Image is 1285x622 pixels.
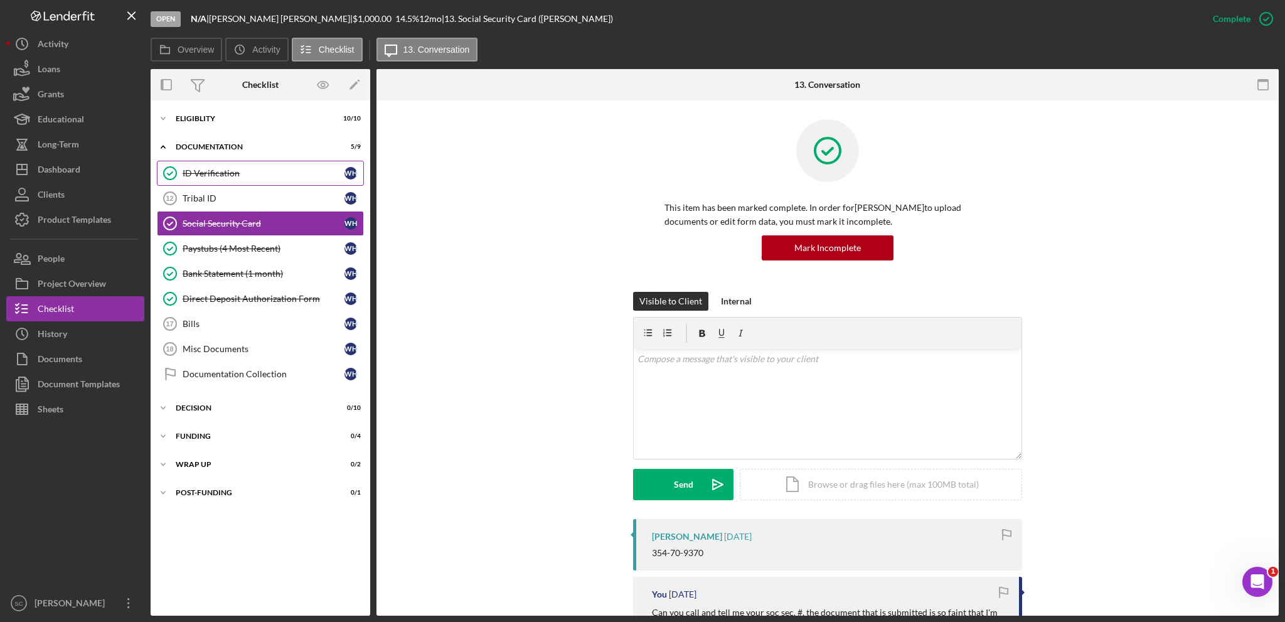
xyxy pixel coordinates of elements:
[6,397,144,422] button: Sheets
[6,132,144,157] button: Long-Term
[6,372,144,397] button: Document Templates
[166,195,173,202] tspan: 12
[403,45,470,55] label: 13. Conversation
[344,267,357,280] div: W H
[319,45,355,55] label: Checklist
[1268,567,1278,577] span: 1
[183,244,344,254] div: Paystubs (4 Most Recent)
[344,292,357,305] div: W H
[157,286,364,311] a: Direct Deposit Authorization FormWH
[178,45,214,55] label: Overview
[183,269,344,279] div: Bank Statement (1 month)
[38,372,120,400] div: Document Templates
[292,38,363,62] button: Checklist
[1242,567,1272,597] iframe: Intercom live chat
[6,207,144,232] button: Product Templates
[38,296,74,324] div: Checklist
[14,600,23,607] text: SC
[6,296,144,321] a: Checklist
[794,80,860,90] div: 13. Conversation
[176,461,329,468] div: Wrap up
[157,362,364,387] a: Documentation CollectionWH
[344,192,357,205] div: W H
[38,321,67,350] div: History
[762,235,893,260] button: Mark Incomplete
[176,115,329,122] div: Eligiblity
[252,45,280,55] label: Activity
[353,14,395,24] div: $1,000.00
[157,186,364,211] a: 12Tribal IDWH
[338,432,361,440] div: 0 / 4
[38,397,63,425] div: Sheets
[721,292,752,311] div: Internal
[6,107,144,132] button: Educational
[31,591,113,619] div: [PERSON_NAME]
[6,346,144,372] button: Documents
[38,207,111,235] div: Product Templates
[176,432,329,440] div: Funding
[6,271,144,296] button: Project Overview
[344,217,357,230] div: W H
[38,346,82,375] div: Documents
[669,589,696,599] time: 2025-08-07 20:32
[157,211,364,236] a: Social Security CardWH
[38,157,80,185] div: Dashboard
[338,115,361,122] div: 10 / 10
[6,321,144,346] button: History
[442,14,613,24] div: | 13. Social Security Card ([PERSON_NAME])
[344,318,357,330] div: W H
[344,242,357,255] div: W H
[157,236,364,261] a: Paystubs (4 Most Recent)WH
[157,311,364,336] a: 17BillsWH
[338,143,361,151] div: 5 / 9
[157,261,364,286] a: Bank Statement (1 month)WH
[376,38,478,62] button: 13. Conversation
[395,14,419,24] div: 14.5 %
[652,532,722,542] div: [PERSON_NAME]
[191,14,209,24] div: |
[38,107,84,135] div: Educational
[38,31,68,60] div: Activity
[338,404,361,412] div: 0 / 10
[633,469,733,500] button: Send
[794,235,861,260] div: Mark Incomplete
[183,218,344,228] div: Social Security Card
[176,143,329,151] div: Documentation
[166,320,173,328] tspan: 17
[664,201,991,229] p: This item has been marked complete. In order for [PERSON_NAME] to upload documents or edit form d...
[166,345,173,353] tspan: 18
[6,182,144,207] button: Clients
[183,319,344,329] div: Bills
[6,246,144,271] button: People
[191,13,206,24] b: N/A
[151,38,222,62] button: Overview
[652,548,703,558] div: 354-70-9370
[157,161,364,186] a: ID VerificationWH
[225,38,288,62] button: Activity
[344,368,357,380] div: W H
[209,14,353,24] div: [PERSON_NAME] [PERSON_NAME] |
[183,294,344,304] div: Direct Deposit Authorization Form
[183,168,344,178] div: ID Verification
[6,82,144,107] button: Grants
[176,489,329,496] div: Post-Funding
[38,82,64,110] div: Grants
[6,31,144,56] button: Activity
[6,56,144,82] button: Loans
[6,157,144,182] button: Dashboard
[419,14,442,24] div: 12 mo
[38,56,60,85] div: Loans
[344,343,357,355] div: W H
[715,292,758,311] button: Internal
